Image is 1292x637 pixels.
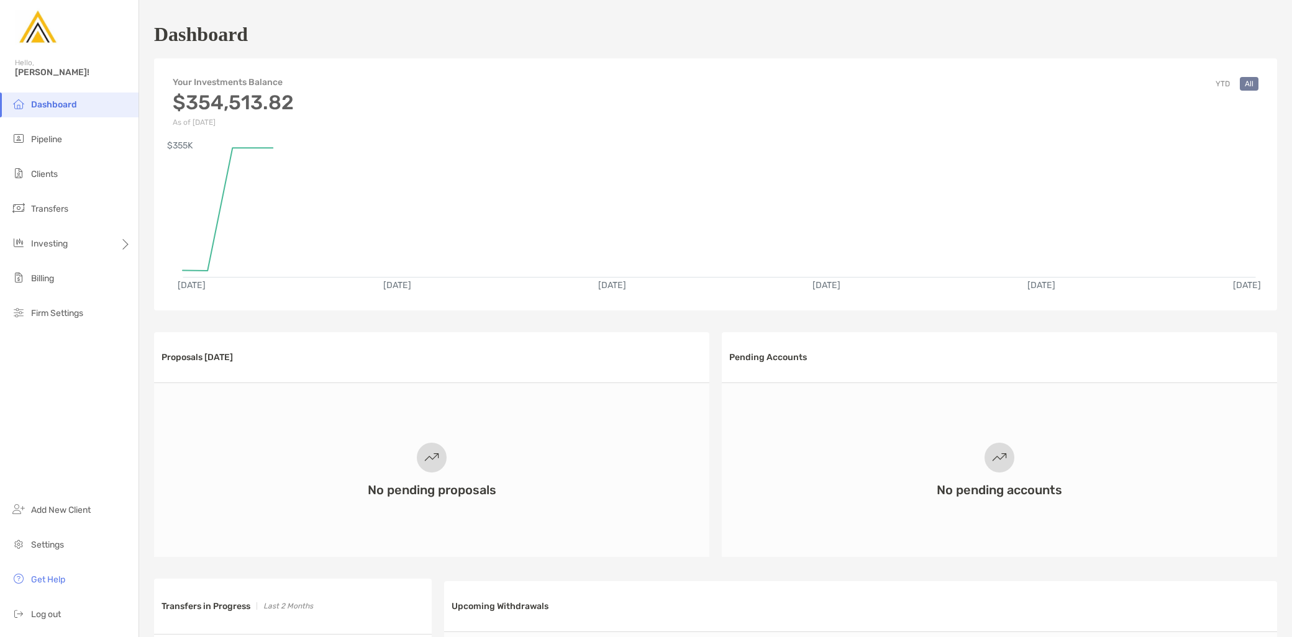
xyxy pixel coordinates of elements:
p: Last 2 Months [263,599,313,614]
text: [DATE] [178,280,206,291]
text: [DATE] [598,280,626,291]
h1: Dashboard [154,23,248,46]
span: Clients [31,169,58,179]
img: dashboard icon [11,96,26,111]
span: Billing [31,273,54,284]
text: [DATE] [1233,280,1261,291]
img: clients icon [11,166,26,181]
span: Transfers [31,204,68,214]
span: Log out [31,609,61,620]
button: All [1240,77,1258,91]
img: logout icon [11,606,26,621]
img: investing icon [11,235,26,250]
h3: Proposals [DATE] [161,352,233,363]
h4: Your Investments Balance [173,77,294,88]
h3: $354,513.82 [173,91,294,114]
text: [DATE] [812,280,840,291]
text: [DATE] [383,280,411,291]
h3: Pending Accounts [729,352,807,363]
span: [PERSON_NAME]! [15,67,131,78]
span: Firm Settings [31,308,83,318]
span: Investing [31,238,68,249]
span: Get Help [31,574,65,585]
img: get-help icon [11,571,26,586]
p: As of [DATE] [173,118,294,127]
img: add_new_client icon [11,502,26,517]
text: $355K [167,140,193,151]
img: settings icon [11,536,26,551]
text: [DATE] [1027,280,1055,291]
span: Add New Client [31,505,91,515]
h3: No pending proposals [368,482,496,497]
span: Settings [31,540,64,550]
img: transfers icon [11,201,26,215]
h3: Transfers in Progress [161,601,250,612]
h3: No pending accounts [937,482,1062,497]
img: pipeline icon [11,131,26,146]
img: Zoe Logo [15,5,60,50]
img: firm-settings icon [11,305,26,320]
h3: Upcoming Withdrawals [452,601,548,612]
span: Pipeline [31,134,62,145]
span: Dashboard [31,99,77,110]
button: YTD [1211,77,1235,91]
img: billing icon [11,270,26,285]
